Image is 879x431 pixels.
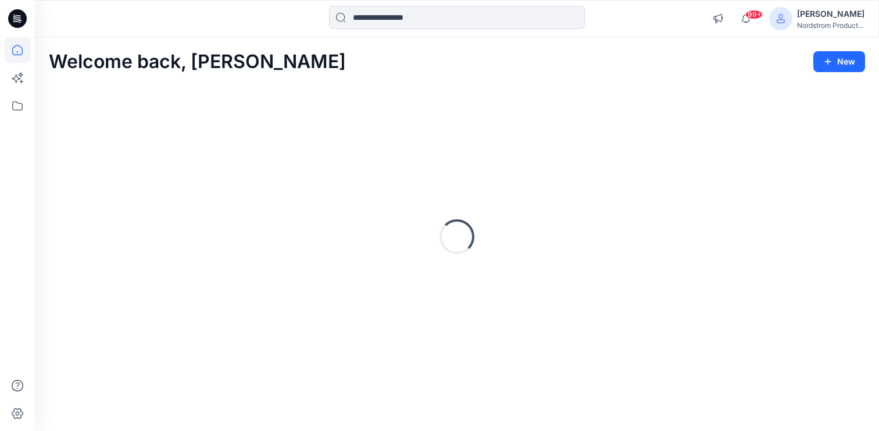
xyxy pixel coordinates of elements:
svg: avatar [776,14,785,23]
button: New [813,51,865,72]
div: Nordstrom Product... [797,21,864,30]
span: 99+ [745,10,763,19]
h2: Welcome back, [PERSON_NAME] [49,51,346,73]
div: [PERSON_NAME] [797,7,864,21]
